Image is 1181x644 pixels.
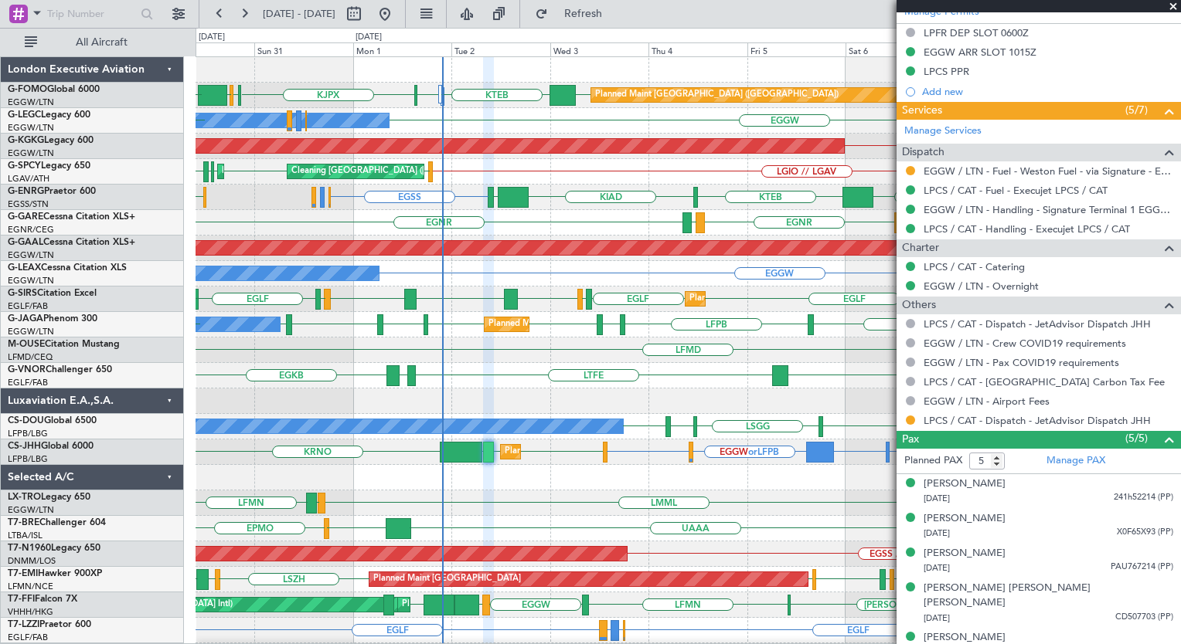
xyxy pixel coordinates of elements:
[904,453,962,469] label: Planned PAX
[8,85,100,94] a: G-FOMOGlobal 6000
[648,42,747,56] div: Thu 4
[353,42,451,56] div: Mon 1
[924,280,1039,293] a: EGGW / LTN - Overnight
[924,546,1006,561] div: [PERSON_NAME]
[8,136,44,145] span: G-KGKG
[924,562,950,574] span: [DATE]
[924,493,950,504] span: [DATE]
[8,97,54,108] a: EGGW/LTN
[528,2,621,26] button: Refresh
[8,428,48,439] a: LFPB/LBG
[8,198,49,210] a: EGSS/STN
[373,568,521,591] div: Planned Maint [GEOGRAPHIC_DATA]
[747,42,846,56] div: Fri 5
[8,351,53,363] a: LFMD/CEQ
[924,65,969,78] div: LPCS PPR
[8,289,37,298] span: G-SIRS
[8,314,43,324] span: G-JAGA
[8,493,90,502] a: LX-TROLegacy 650
[8,147,54,159] a: EGGW/LTN
[8,238,43,247] span: G-GAAL
[8,238,135,247] a: G-GAALCessna Citation XLS+
[17,30,168,55] button: All Aircraft
[924,511,1006,527] div: [PERSON_NAME]
[924,414,1151,427] a: LPCS / CAT - Dispatch - JetAdvisor Dispatch JHH
[924,375,1165,388] a: LPCS / CAT - [GEOGRAPHIC_DATA] Carbon Tax Fee
[8,249,54,261] a: EGGW/LTN
[1125,430,1148,446] span: (5/5)
[8,187,44,196] span: G-ENRG
[8,377,48,388] a: EGLF/FAB
[8,493,41,502] span: LX-TRO
[8,442,94,451] a: CS-JHHGlobal 6000
[8,110,41,120] span: G-LEGC
[488,313,732,336] div: Planned Maint [GEOGRAPHIC_DATA] ([GEOGRAPHIC_DATA])
[40,37,163,48] span: All Aircraft
[451,42,550,56] div: Tue 2
[922,85,1173,98] div: Add new
[902,102,942,120] span: Services
[902,239,939,257] span: Charter
[47,2,136,25] input: Trip Number
[1115,611,1173,624] span: CD507703 (PP)
[199,31,225,44] div: [DATE]
[924,356,1119,369] a: EGGW / LTN - Pax COVID19 requirements
[8,518,106,527] a: T7-BREChallenger 604
[8,569,102,578] a: T7-EMIHawker 900XP
[8,365,46,375] span: G-VNOR
[846,42,944,56] div: Sat 6
[924,203,1173,216] a: EGGW / LTN - Handling - Signature Terminal 1 EGGW / LTN
[8,275,54,286] a: EGGW/LTN
[595,83,839,107] div: Planned Maint [GEOGRAPHIC_DATA] ([GEOGRAPHIC_DATA])
[8,555,56,567] a: DNMM/LOS
[402,593,660,616] div: Planned Maint [GEOGRAPHIC_DATA] ([GEOGRAPHIC_DATA] Intl)
[8,263,127,273] a: G-LEAXCessna Citation XLS
[8,504,54,516] a: EGGW/LTN
[8,161,90,171] a: G-SPCYLegacy 650
[222,160,400,183] div: Planned Maint Athens ([PERSON_NAME] Intl)
[924,184,1108,197] a: LPCS / CAT - Fuel - Execujet LPCS / CAT
[8,161,41,171] span: G-SPCY
[8,289,97,298] a: G-SIRSCitation Excel
[902,297,936,314] span: Others
[924,527,950,539] span: [DATE]
[924,260,1025,273] a: LPCS / CAT - Catering
[8,340,45,349] span: M-OUSE
[924,222,1130,236] a: LPCS / CAT - Handling - Execujet LPCS / CAT
[1117,526,1173,539] span: X0F65X93 (PP)
[8,620,91,629] a: T7-LZZIPraetor 600
[8,544,51,553] span: T7-N1960
[8,85,47,94] span: G-FOMO
[924,581,1173,611] div: [PERSON_NAME] [PERSON_NAME] [PERSON_NAME]
[924,395,1050,408] a: EGGW / LTN - Airport Fees
[904,124,982,139] a: Manage Services
[8,453,48,465] a: LFPB/LBG
[924,164,1173,178] a: EGGW / LTN - Fuel - Weston Fuel - via Signature - EGGW/LTN
[8,569,38,578] span: T7-EMI
[8,518,39,527] span: T7-BRE
[8,212,43,222] span: G-GARE
[8,122,54,134] a: EGGW/LTN
[8,326,54,337] a: EGGW/LTN
[8,416,44,425] span: CS-DOU
[8,620,39,629] span: T7-LZZI
[1047,453,1105,469] a: Manage PAX
[356,31,382,44] div: [DATE]
[924,612,950,624] span: [DATE]
[8,595,35,604] span: T7-FFI
[1125,102,1148,118] span: (5/7)
[8,263,41,273] span: G-LEAX
[924,476,1006,492] div: [PERSON_NAME]
[8,530,43,541] a: LTBA/ISL
[904,5,979,20] a: Manage Permits
[263,7,335,21] span: [DATE] - [DATE]
[8,442,41,451] span: CS-JHH
[8,365,112,375] a: G-VNORChallenger 650
[8,632,48,643] a: EGLF/FAB
[254,42,352,56] div: Sun 31
[902,431,919,449] span: Pax
[8,416,97,425] a: CS-DOUGlobal 6500
[8,544,100,553] a: T7-N1960Legacy 650
[8,224,54,236] a: EGNR/CEG
[8,340,120,349] a: M-OUSECitation Mustang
